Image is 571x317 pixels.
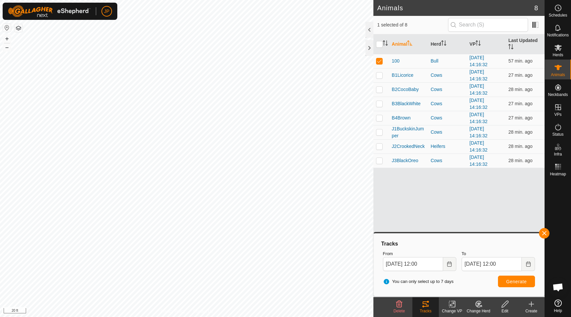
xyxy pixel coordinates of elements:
[552,132,563,136] span: Status
[470,112,488,124] a: [DATE] 14:16:32
[161,308,185,314] a: Privacy Policy
[392,58,400,65] span: 100
[407,41,412,47] p-sorticon: Activate to sort
[508,158,532,163] span: Aug 31, 2025, 11:32 AM
[554,309,562,313] span: Help
[431,157,464,164] div: Cows
[443,257,456,271] button: Choose Date
[548,93,568,97] span: Neckbands
[383,41,388,47] p-sorticon: Activate to sort
[508,58,532,64] span: Aug 31, 2025, 11:02 AM
[462,250,535,257] label: To
[439,308,465,314] div: Change VP
[431,100,464,107] div: Cows
[545,297,571,315] a: Help
[377,4,534,12] h2: Animals
[380,240,538,248] div: Tracks
[431,114,464,121] div: Cows
[549,13,567,17] span: Schedules
[104,8,109,15] span: JP
[193,308,212,314] a: Contact Us
[476,41,481,47] p-sorticon: Activate to sort
[3,24,11,32] button: Reset Map
[3,35,11,43] button: +
[389,34,428,54] th: Animal
[508,115,532,120] span: Aug 31, 2025, 11:32 AM
[392,125,426,139] span: J1BuckskinJumper
[470,69,488,81] a: [DATE] 14:16:32
[448,18,528,32] input: Search (S)
[470,140,488,153] a: [DATE] 14:16:32
[431,72,464,79] div: Cows
[394,309,405,313] span: Delete
[431,58,464,65] div: Bull
[470,98,488,110] a: [DATE] 14:16:32
[534,3,538,13] span: 8
[554,152,562,156] span: Infra
[465,308,492,314] div: Change Herd
[383,250,456,257] label: From
[467,34,506,54] th: VP
[3,43,11,51] button: –
[377,22,448,28] span: 1 selected of 8
[431,143,464,150] div: Heifers
[392,143,425,150] span: J2CrookedNeck
[392,157,418,164] span: J3BlackOreo
[392,100,421,107] span: B3BlackWhite
[470,55,488,67] a: [DATE] 14:16:32
[470,83,488,96] a: [DATE] 14:16:32
[508,129,532,135] span: Aug 31, 2025, 11:32 AM
[551,73,565,77] span: Animals
[518,308,545,314] div: Create
[552,53,563,57] span: Herds
[412,308,439,314] div: Tracks
[506,279,527,284] span: Generate
[508,72,532,78] span: Aug 31, 2025, 11:32 AM
[392,72,413,79] span: B1Licorice
[383,278,454,285] span: You can only select up to 7 days
[431,86,464,93] div: Cows
[470,155,488,167] a: [DATE] 14:16:32
[15,24,22,32] button: Map Layers
[392,86,419,93] span: B2CocoBaby
[506,34,545,54] th: Last Updated
[508,87,532,92] span: Aug 31, 2025, 11:32 AM
[508,101,532,106] span: Aug 31, 2025, 11:32 AM
[550,172,566,176] span: Heatmap
[498,276,535,287] button: Generate
[431,129,464,136] div: Cows
[492,308,518,314] div: Edit
[470,126,488,138] a: [DATE] 14:16:32
[441,41,446,47] p-sorticon: Activate to sort
[8,5,91,17] img: Gallagher Logo
[428,34,467,54] th: Herd
[392,114,411,121] span: B4Brown
[522,257,535,271] button: Choose Date
[508,144,532,149] span: Aug 31, 2025, 11:32 AM
[547,33,569,37] span: Notifications
[508,45,514,50] p-sorticon: Activate to sort
[548,277,568,297] a: Open chat
[554,113,561,116] span: VPs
